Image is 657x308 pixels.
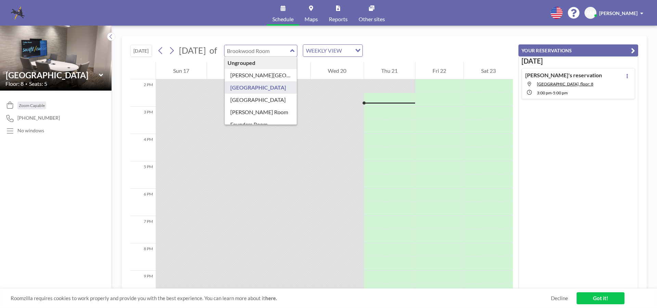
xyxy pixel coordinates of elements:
[521,57,635,65] h3: [DATE]
[130,79,156,107] div: 2 PM
[599,10,637,16] span: [PERSON_NAME]
[130,271,156,298] div: 9 PM
[225,94,297,106] div: [GEOGRAPHIC_DATA]
[5,80,24,87] span: Floor: 8
[6,70,99,80] input: Brookwood Room
[552,90,553,95] span: -
[553,90,568,95] span: 5:00 PM
[130,161,156,189] div: 5 PM
[551,295,568,302] a: Decline
[130,216,156,243] div: 7 PM
[587,10,594,16] span: AM
[329,16,348,22] span: Reports
[265,295,277,301] a: here.
[525,72,602,79] h4: [PERSON_NAME]'s reservation
[272,16,294,22] span: Schedule
[130,243,156,271] div: 8 PM
[156,62,207,79] div: Sun 17
[464,62,513,79] div: Sat 23
[25,82,27,86] span: •
[130,107,156,134] div: 3 PM
[303,45,362,56] div: Search for option
[537,81,593,86] span: Sweet Auburn Room, floor: 8
[537,90,552,95] span: 3:00 PM
[225,81,297,94] div: [GEOGRAPHIC_DATA]
[207,62,260,79] div: Mon 18
[130,45,152,57] button: [DATE]
[130,134,156,161] div: 4 PM
[11,6,25,20] img: organization-logo
[305,16,318,22] span: Maps
[19,103,45,108] span: Zoom Capable
[225,57,297,69] div: Ungrouped
[225,118,297,131] div: Founders Room
[224,45,290,56] input: Brookwood Room
[209,45,217,56] span: of
[305,46,343,55] span: WEEKLY VIEW
[11,295,551,302] span: Roomzilla requires cookies to work properly and provide you with the best experience. You can lea...
[311,62,364,79] div: Wed 20
[415,62,464,79] div: Fri 22
[225,69,297,81] div: [PERSON_NAME][GEOGRAPHIC_DATA]
[29,80,47,87] span: Seats: 5
[130,189,156,216] div: 6 PM
[359,16,385,22] span: Other sites
[225,106,297,118] div: [PERSON_NAME] Room
[344,46,351,55] input: Search for option
[17,115,60,121] span: [PHONE_NUMBER]
[179,45,206,55] span: [DATE]
[577,292,624,304] a: Got it!
[17,128,44,134] p: No windows
[518,44,638,56] button: YOUR RESERVATIONS
[364,62,415,79] div: Thu 21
